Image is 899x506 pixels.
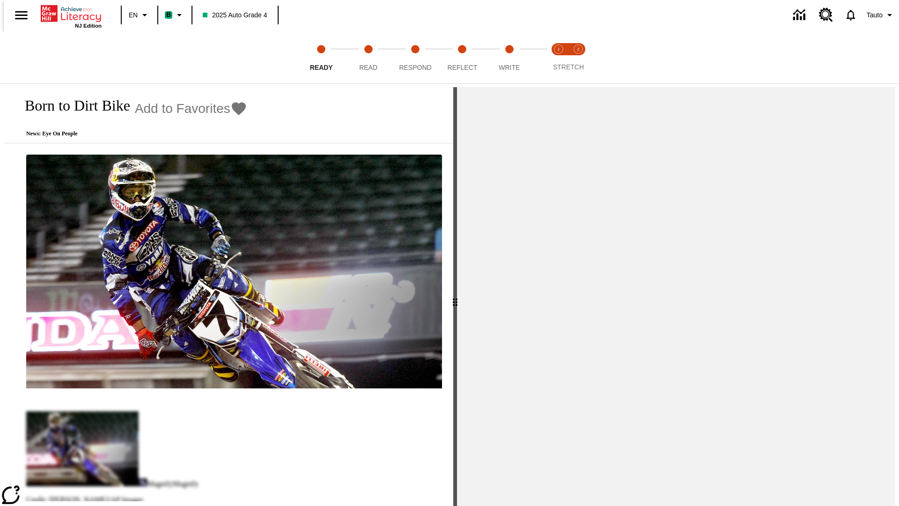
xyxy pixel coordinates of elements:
[7,1,35,29] button: Open side menu
[135,101,230,116] span: Add to Favorites
[499,64,520,71] span: Write
[135,100,247,117] button: Add to Favorites - Born to Dirt Bike
[577,47,579,52] text: 2
[341,32,395,83] button: Read step 2 of 5
[839,3,863,27] a: Notifications
[867,10,883,20] span: Tauto
[553,63,584,71] span: STRETCH
[26,155,442,389] img: Motocross racer James Stewart flies through the air on his dirt bike.
[4,87,453,501] div: reading
[166,9,171,21] span: B
[482,32,537,83] button: Write step 5 of 5
[15,97,130,114] h1: Born to Dirt Bike
[75,23,102,29] span: NJ Edition
[294,32,348,83] button: Ready step 1 of 5
[813,2,839,28] a: Resource Center, Will open in new tab
[203,10,267,20] span: 2025 Auto Grade 4
[557,47,560,52] text: 1
[15,130,247,137] p: News: Eye On People
[435,32,489,83] button: Reflect step 4 of 5
[161,7,189,23] button: Boost Class color is mint green. Change class color
[399,64,431,71] span: Respond
[565,32,592,83] button: Stretch Respond step 2 of 2
[545,32,572,83] button: Stretch Read step 1 of 2
[863,7,899,23] button: Profile/Settings
[453,87,457,506] div: Press Enter or Spacebar and then press right and left arrow keys to move the slider
[310,64,333,71] span: Ready
[359,64,377,71] span: Read
[125,7,155,23] button: Language: EN, Select a language
[41,3,102,29] div: Home
[129,10,138,20] span: EN
[388,32,442,83] button: Respond step 3 of 5
[457,87,895,506] div: activity
[788,2,813,28] a: Data Center
[448,64,478,71] span: Reflect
